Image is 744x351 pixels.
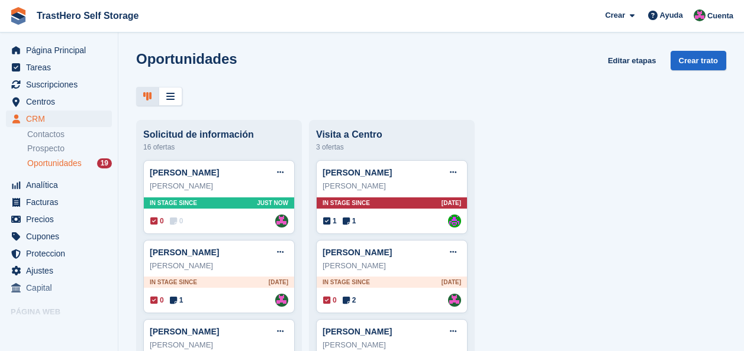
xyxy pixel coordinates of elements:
[26,228,97,245] span: Cupones
[27,143,65,154] span: Prospecto
[150,248,219,257] a: [PERSON_NAME]
[6,321,112,337] a: menú
[6,245,112,262] a: menu
[605,9,625,21] span: Crear
[26,262,97,279] span: Ajustes
[6,262,112,279] a: menu
[442,199,461,207] span: [DATE]
[442,278,461,287] span: [DATE]
[323,295,337,305] span: 0
[323,180,461,192] div: [PERSON_NAME]
[26,194,97,210] span: Facturas
[323,248,392,257] a: [PERSON_NAME]
[26,76,97,93] span: Suscripciones
[150,295,164,305] span: 0
[32,6,144,25] a: TrastHero Self Storage
[323,168,392,177] a: [PERSON_NAME]
[6,228,112,245] a: menu
[323,260,461,272] div: [PERSON_NAME]
[6,110,112,127] a: menu
[343,295,356,305] span: 2
[150,260,288,272] div: [PERSON_NAME]
[671,51,726,70] a: Crear trato
[603,51,661,70] a: Editar etapas
[150,327,219,336] a: [PERSON_NAME]
[143,140,295,154] div: 16 ofertas
[27,157,112,170] a: Oportunidades 19
[26,245,97,262] span: Proteccion
[316,129,468,140] div: Visita a Centro
[448,214,461,227] img: Roberto Penades
[97,158,112,168] div: 19
[6,279,112,296] a: menu
[275,214,288,227] a: Marua Grioui
[6,59,112,76] a: menu
[257,199,288,207] span: Just now
[26,321,97,337] span: página web
[6,42,112,58] a: menu
[448,294,461,307] img: Marua Grioui
[26,93,97,110] span: Centros
[136,51,237,67] h1: Oportunidades
[323,339,461,351] div: [PERSON_NAME]
[694,9,706,21] img: Marua Grioui
[323,278,370,287] span: In stage since
[27,158,82,169] span: Oportunidades
[6,194,112,210] a: menu
[343,216,356,226] span: 1
[269,278,288,287] span: [DATE]
[170,295,183,305] span: 1
[6,93,112,110] a: menu
[9,7,27,25] img: stora-icon-8386f47178a22dfd0bd8f6a31ec36ba5ce8667c1dd55bd0f319d3a0aa187defe.svg
[707,10,733,22] span: Cuenta
[316,140,468,154] div: 3 ofertas
[26,42,97,58] span: Página Principal
[323,216,337,226] span: 1
[170,216,183,226] span: 0
[150,180,288,192] div: [PERSON_NAME]
[98,322,112,336] a: Vista previa de la tienda
[275,294,288,307] img: Marua Grioui
[26,59,97,76] span: Tareas
[6,177,112,193] a: menu
[323,327,392,336] a: [PERSON_NAME]
[26,177,97,193] span: Analítica
[150,216,164,226] span: 0
[26,211,97,227] span: Precios
[27,129,112,140] a: Contactos
[150,278,197,287] span: In stage since
[26,110,97,127] span: CRM
[660,9,683,21] span: Ayuda
[150,168,219,177] a: [PERSON_NAME]
[6,211,112,227] a: menu
[150,199,197,207] span: In stage since
[323,199,370,207] span: In stage since
[27,142,112,155] a: Prospecto
[150,339,288,351] div: [PERSON_NAME]
[26,279,97,296] span: Capital
[6,76,112,93] a: menu
[11,306,118,318] span: Página web
[143,129,295,140] div: Solicitud de información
